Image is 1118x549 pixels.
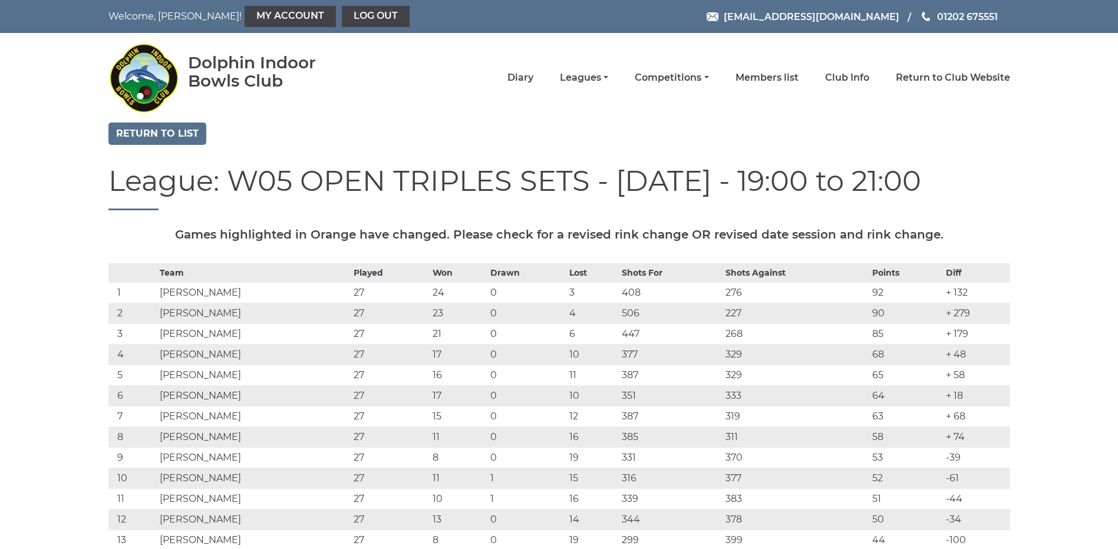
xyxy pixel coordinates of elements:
[922,12,930,21] img: Phone us
[157,344,351,365] td: [PERSON_NAME]
[157,365,351,385] td: [PERSON_NAME]
[157,488,351,509] td: [PERSON_NAME]
[566,344,619,365] td: 10
[487,263,566,282] th: Drawn
[943,385,1010,406] td: + 18
[723,406,869,426] td: 319
[351,323,430,344] td: 27
[869,468,943,488] td: 52
[108,426,157,447] td: 8
[943,488,1010,509] td: -44
[351,488,430,509] td: 27
[943,323,1010,344] td: + 179
[566,447,619,468] td: 19
[430,344,487,365] td: 17
[351,365,430,385] td: 27
[157,263,351,282] th: Team
[869,282,943,303] td: 92
[707,9,899,24] a: Email [EMAIL_ADDRESS][DOMAIN_NAME]
[869,344,943,365] td: 68
[157,426,351,447] td: [PERSON_NAME]
[157,303,351,323] td: [PERSON_NAME]
[351,303,430,323] td: 27
[869,447,943,468] td: 53
[351,263,430,282] th: Played
[157,282,351,303] td: [PERSON_NAME]
[723,303,869,323] td: 227
[619,426,723,447] td: 385
[108,166,1010,210] h1: League: W05 OPEN TRIPLES SETS - [DATE] - 19:00 to 21:00
[723,365,869,385] td: 329
[937,11,998,22] span: 01202 675551
[723,447,869,468] td: 370
[157,385,351,406] td: [PERSON_NAME]
[487,365,566,385] td: 0
[430,426,487,447] td: 11
[619,323,723,344] td: 447
[430,303,487,323] td: 23
[736,71,799,84] a: Members list
[487,509,566,530] td: 0
[566,282,619,303] td: 3
[157,509,351,530] td: [PERSON_NAME]
[351,447,430,468] td: 27
[487,406,566,426] td: 0
[943,426,1010,447] td: + 74
[351,385,430,406] td: 27
[108,447,157,468] td: 9
[869,263,943,282] th: Points
[245,6,336,27] a: My Account
[723,488,869,509] td: 383
[619,385,723,406] td: 351
[108,303,157,323] td: 2
[566,385,619,406] td: 10
[108,123,206,145] a: Return to list
[869,365,943,385] td: 65
[430,406,487,426] td: 15
[108,344,157,365] td: 4
[487,426,566,447] td: 0
[635,71,708,84] a: Competitions
[869,426,943,447] td: 58
[157,406,351,426] td: [PERSON_NAME]
[108,468,157,488] td: 10
[943,263,1010,282] th: Diff
[619,263,723,282] th: Shots For
[723,385,869,406] td: 333
[619,406,723,426] td: 387
[560,71,608,84] a: Leagues
[566,365,619,385] td: 11
[487,447,566,468] td: 0
[869,385,943,406] td: 64
[108,509,157,530] td: 12
[825,71,869,84] a: Club Info
[943,303,1010,323] td: + 279
[566,406,619,426] td: 12
[869,488,943,509] td: 51
[566,303,619,323] td: 4
[430,509,487,530] td: 13
[342,6,410,27] a: Log out
[487,385,566,406] td: 0
[707,12,718,21] img: Email
[487,488,566,509] td: 1
[351,282,430,303] td: 27
[351,406,430,426] td: 27
[430,323,487,344] td: 21
[869,509,943,530] td: 50
[108,385,157,406] td: 6
[157,447,351,468] td: [PERSON_NAME]
[723,426,869,447] td: 311
[943,447,1010,468] td: -39
[108,365,157,385] td: 5
[487,468,566,488] td: 1
[619,365,723,385] td: 387
[619,282,723,303] td: 408
[566,468,619,488] td: 15
[943,365,1010,385] td: + 58
[619,468,723,488] td: 316
[943,468,1010,488] td: -61
[108,228,1010,241] h5: Games highlighted in Orange have changed. Please check for a revised rink change OR revised date ...
[157,468,351,488] td: [PERSON_NAME]
[430,468,487,488] td: 11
